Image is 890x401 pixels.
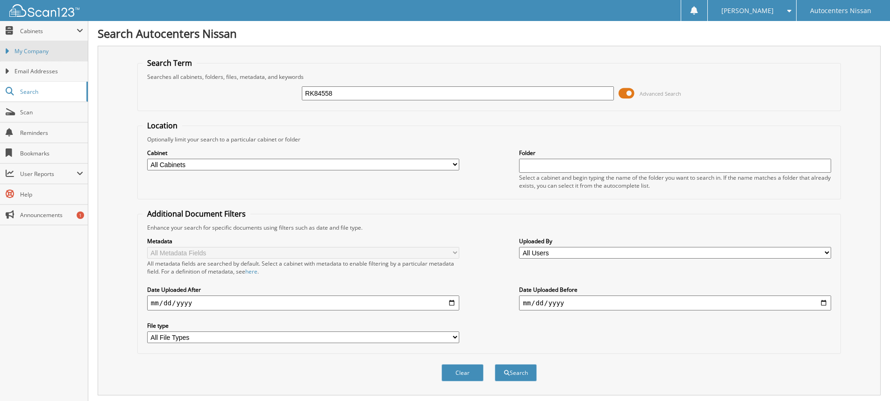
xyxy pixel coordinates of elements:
[147,237,459,245] label: Metadata
[98,26,881,41] h1: Search Autocenters Nissan
[20,211,83,219] span: Announcements
[640,90,681,97] span: Advanced Search
[441,364,484,381] button: Clear
[147,260,459,275] div: All metadata fields are searched by default. Select a cabinet with metadata to enable filtering b...
[142,135,836,143] div: Optionally limit your search to a particular cabinet or folder
[20,27,77,35] span: Cabinets
[9,4,79,17] img: scan123-logo-white.svg
[810,8,871,14] span: Autocenters Nissan
[20,190,83,198] span: Help
[14,47,83,56] span: My Company
[495,364,537,381] button: Search
[245,267,257,275] a: here
[20,88,82,96] span: Search
[519,237,831,245] label: Uploaded By
[142,73,836,81] div: Searches all cabinets, folders, files, metadata, and keywords
[519,286,831,294] label: Date Uploaded Before
[519,174,831,190] div: Select a cabinet and begin typing the name of the folder you want to search in. If the name match...
[14,67,83,76] span: Email Addresses
[20,149,83,157] span: Bookmarks
[721,8,774,14] span: [PERSON_NAME]
[147,286,459,294] label: Date Uploaded After
[20,108,83,116] span: Scan
[519,149,831,157] label: Folder
[147,322,459,330] label: File type
[77,211,84,219] div: 1
[843,356,890,401] iframe: Chat Widget
[20,170,77,178] span: User Reports
[142,209,250,219] legend: Additional Document Filters
[519,295,831,310] input: end
[142,120,182,131] legend: Location
[142,224,836,232] div: Enhance your search for specific documents using filters such as date and file type.
[147,295,459,310] input: start
[142,58,197,68] legend: Search Term
[20,129,83,137] span: Reminders
[147,149,459,157] label: Cabinet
